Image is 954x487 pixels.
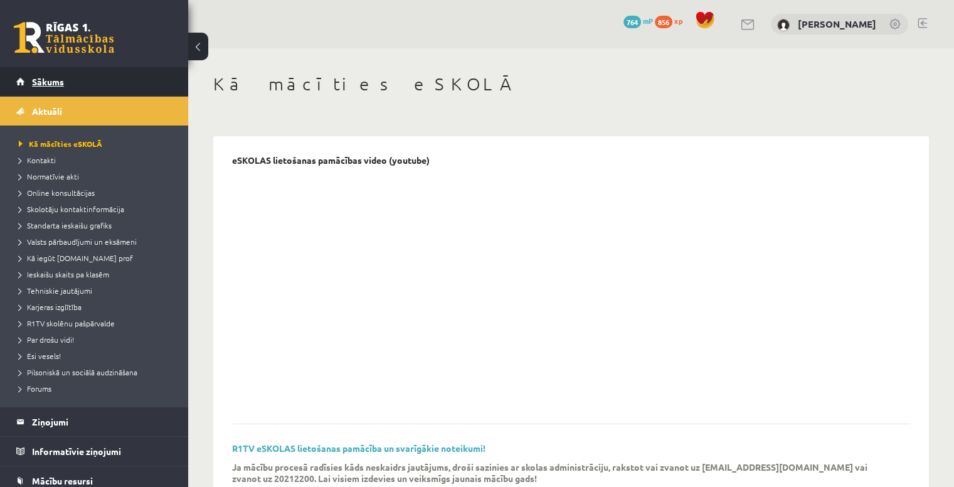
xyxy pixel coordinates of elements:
[19,252,176,264] a: Kā iegūt [DOMAIN_NAME] prof
[232,442,485,454] a: R1TV eSKOLAS lietošanas pamācība un svarīgākie noteikumi!
[16,407,172,436] a: Ziņojumi
[674,16,682,26] span: xp
[16,437,172,466] a: Informatīvie ziņojumi
[14,22,114,53] a: Rīgas 1. Tālmācības vidusskola
[19,334,74,345] span: Par drošu vidi!
[643,16,653,26] span: mP
[19,318,115,328] span: R1TV skolēnu pašpārvalde
[655,16,672,28] span: 856
[16,67,172,96] a: Sākums
[798,18,876,30] a: [PERSON_NAME]
[19,367,176,378] a: Pilsoniskā un sociālā audzināšana
[19,204,124,214] span: Skolotāju kontaktinformācija
[19,171,176,182] a: Normatīvie akti
[19,237,137,247] span: Valsts pārbaudījumi un eksāmeni
[19,171,79,181] span: Normatīvie akti
[19,138,176,149] a: Kā mācīties eSKOLĀ
[232,155,430,166] p: eSKOLAS lietošanas pamācības video (youtube)
[19,350,176,361] a: Esi vesels!
[19,188,95,198] span: Online konsultācijas
[19,203,176,215] a: Skolotāju kontaktinformācija
[232,461,891,484] p: Ja mācību procesā radīsies kāds neskaidrs jautājums, droši sazinies ar skolas administrāciju, rak...
[777,19,790,31] img: Viktorija Kuzņecova
[19,253,133,263] span: Kā iegūt [DOMAIN_NAME] prof
[19,302,82,312] span: Karjeras izglītība
[19,139,102,149] span: Kā mācīties eSKOLĀ
[623,16,641,28] span: 764
[19,155,56,165] span: Kontakti
[19,318,176,329] a: R1TV skolēnu pašpārvalde
[19,285,176,296] a: Tehniskie jautājumi
[213,73,929,95] h1: Kā mācīties eSKOLĀ
[19,383,51,393] span: Forums
[19,269,176,280] a: Ieskaišu skaits pa klasēm
[19,236,176,247] a: Valsts pārbaudījumi un eksāmeni
[19,220,112,230] span: Standarta ieskaišu grafiks
[655,16,689,26] a: 856 xp
[19,351,61,361] span: Esi vesels!
[32,76,64,87] span: Sākums
[19,286,92,296] span: Tehniskie jautājumi
[19,383,176,394] a: Forums
[16,97,172,126] a: Aktuāli
[19,220,176,231] a: Standarta ieskaišu grafiks
[19,301,176,313] a: Karjeras izglītība
[623,16,653,26] a: 764 mP
[32,407,172,436] legend: Ziņojumi
[32,105,62,117] span: Aktuāli
[32,437,172,466] legend: Informatīvie ziņojumi
[19,367,137,377] span: Pilsoniskā un sociālā audzināšana
[19,334,176,345] a: Par drošu vidi!
[32,475,93,486] span: Mācību resursi
[19,187,176,198] a: Online konsultācijas
[19,154,176,166] a: Kontakti
[19,269,109,279] span: Ieskaišu skaits pa klasēm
